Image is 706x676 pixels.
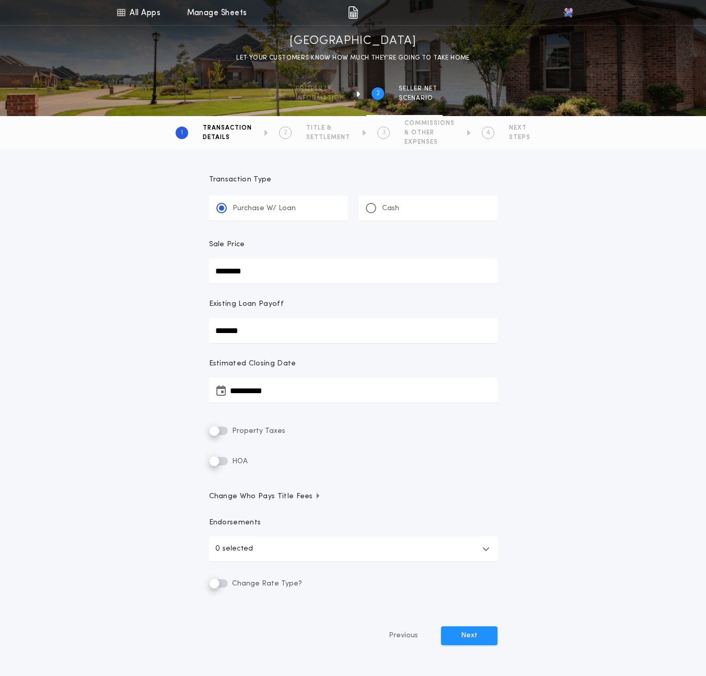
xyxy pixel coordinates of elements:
[509,124,530,132] span: NEXT
[404,119,455,128] span: COMMISSIONS
[203,133,252,142] span: DETAILS
[399,94,437,102] span: SCENARIO
[209,491,321,502] span: Change Who Pays Title Fees
[382,203,399,214] p: Cash
[290,33,416,50] h1: [GEOGRAPHIC_DATA]
[382,129,386,137] h2: 3
[399,85,437,93] span: SELLER NET
[209,175,497,185] p: Transaction Type
[441,626,497,645] button: Next
[230,580,302,588] span: Change Rate Type?
[209,318,497,343] input: Existing Loan Payoff
[306,133,350,142] span: SETTLEMENT
[296,94,344,102] span: information
[404,129,455,137] span: & OTHER
[236,53,470,63] p: LET YOUR CUSTOMERS KNOW HOW MUCH THEY’RE GOING TO TAKE HOME
[209,258,497,283] input: Sale Price
[284,129,287,137] h2: 2
[487,129,490,137] h2: 4
[215,543,253,555] p: 0 selected
[563,7,573,18] img: vs-icon
[376,89,380,98] h2: 2
[233,203,296,214] p: Purchase W/ Loan
[230,457,248,465] span: HOA
[209,299,284,310] p: Existing Loan Payoff
[209,536,497,562] button: 0 selected
[509,133,530,142] span: STEPS
[230,427,285,435] span: Property Taxes
[209,491,497,502] button: Change Who Pays Title Fees
[203,124,252,132] span: TRANSACTION
[348,6,358,19] img: img
[404,138,455,146] span: EXPENSES
[209,518,497,528] p: Endorsements
[306,124,350,132] span: TITLE &
[296,85,344,93] span: Property
[209,239,245,250] p: Sale Price
[368,626,439,645] button: Previous
[181,129,183,137] h2: 1
[209,359,497,369] p: Estimated Closing Date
